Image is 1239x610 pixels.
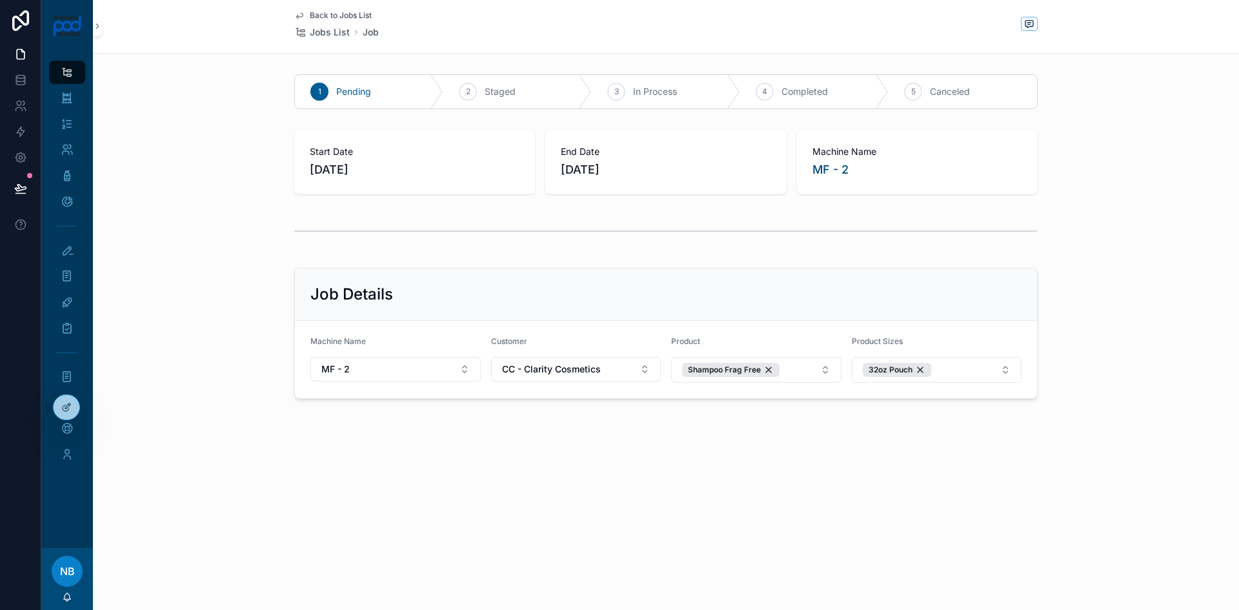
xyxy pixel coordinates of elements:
[852,357,1022,383] button: Select Button
[633,85,677,98] span: In Process
[485,85,516,98] span: Staged
[812,145,1022,158] span: Machine Name
[310,10,372,21] span: Back to Jobs List
[60,564,75,579] span: NB
[466,86,470,97] span: 2
[688,365,761,375] span: Shampoo Frag Free
[671,336,700,346] span: Product
[671,357,841,383] button: Select Button
[318,86,321,97] span: 1
[310,161,519,179] span: [DATE]
[310,26,350,39] span: Jobs List
[561,145,771,158] span: End Date
[614,86,619,97] span: 3
[310,336,366,346] span: Machine Name
[869,365,912,375] span: 32oz Pouch
[863,363,931,377] button: Unselect 81
[852,336,903,346] span: Product Sizes
[762,86,767,97] span: 4
[310,284,393,305] h2: Job Details
[294,26,350,39] a: Jobs List
[911,86,916,97] span: 5
[41,52,93,483] div: scrollable content
[310,357,481,381] button: Select Button
[321,363,350,376] span: MF - 2
[812,161,849,179] a: MF - 2
[682,363,780,377] button: Unselect 5
[336,85,371,98] span: Pending
[363,26,379,39] a: Job
[52,15,83,36] img: App logo
[781,85,828,98] span: Completed
[930,85,970,98] span: Canceled
[294,10,372,21] a: Back to Jobs List
[491,336,527,346] span: Customer
[491,357,661,381] button: Select Button
[561,161,771,179] span: [DATE]
[310,145,519,158] span: Start Date
[502,363,601,376] span: CC - Clarity Cosmetics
